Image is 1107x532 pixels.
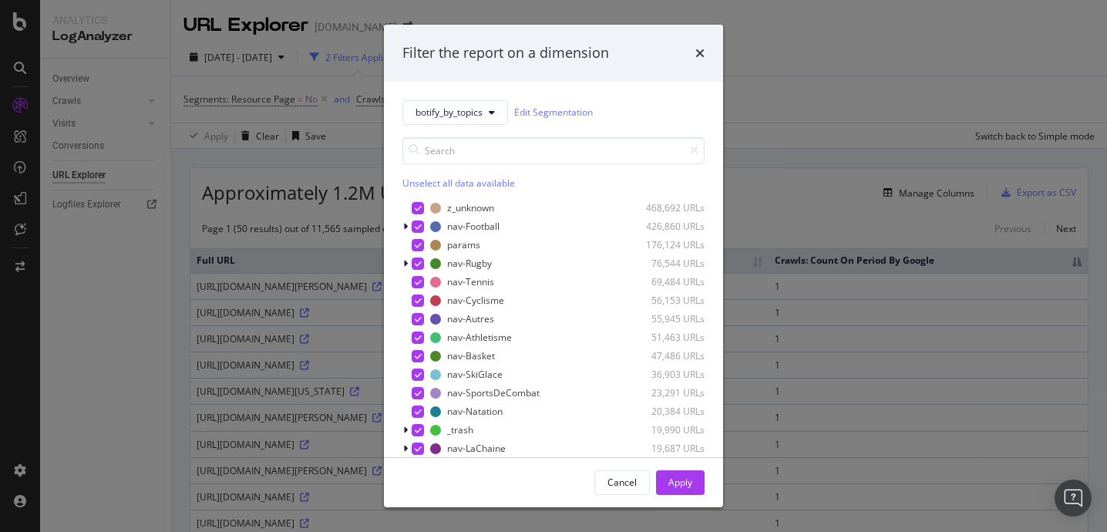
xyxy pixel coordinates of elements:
[629,257,705,270] div: 76,544 URLs
[447,312,494,325] div: nav-Autres
[629,405,705,418] div: 20,384 URLs
[447,368,503,381] div: nav-SkiGlace
[629,423,705,436] div: 19,990 URLs
[629,349,705,362] div: 47,486 URLs
[447,220,500,233] div: nav-Football
[629,331,705,344] div: 51,463 URLs
[447,238,480,251] div: params
[629,386,705,399] div: 23,291 URLs
[514,104,593,120] a: Edit Segmentation
[447,386,540,399] div: nav-SportsDeCombat
[668,476,692,489] div: Apply
[402,43,609,63] div: Filter the report on a dimension
[416,106,483,119] span: botify_by_topics
[629,312,705,325] div: 55,945 URLs
[447,405,503,418] div: nav-Natation
[629,201,705,214] div: 468,692 URLs
[447,442,506,455] div: nav-LaChaine
[447,201,494,214] div: z_unknown
[447,331,512,344] div: nav-Athletisme
[607,476,637,489] div: Cancel
[629,442,705,455] div: 19,687 URLs
[447,423,473,436] div: _trash
[1055,480,1092,517] div: Open Intercom Messenger
[656,470,705,495] button: Apply
[629,368,705,381] div: 36,903 URLs
[402,100,508,125] button: botify_by_topics
[447,257,492,270] div: nav-Rugby
[402,137,705,164] input: Search
[594,470,650,495] button: Cancel
[629,220,705,233] div: 426,860 URLs
[629,294,705,307] div: 56,153 URLs
[695,43,705,63] div: times
[447,275,494,288] div: nav-Tennis
[629,275,705,288] div: 69,484 URLs
[447,349,495,362] div: nav-Basket
[402,177,705,190] div: Unselect all data available
[629,238,705,251] div: 176,124 URLs
[384,25,723,507] div: modal
[447,294,504,307] div: nav-Cyclisme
